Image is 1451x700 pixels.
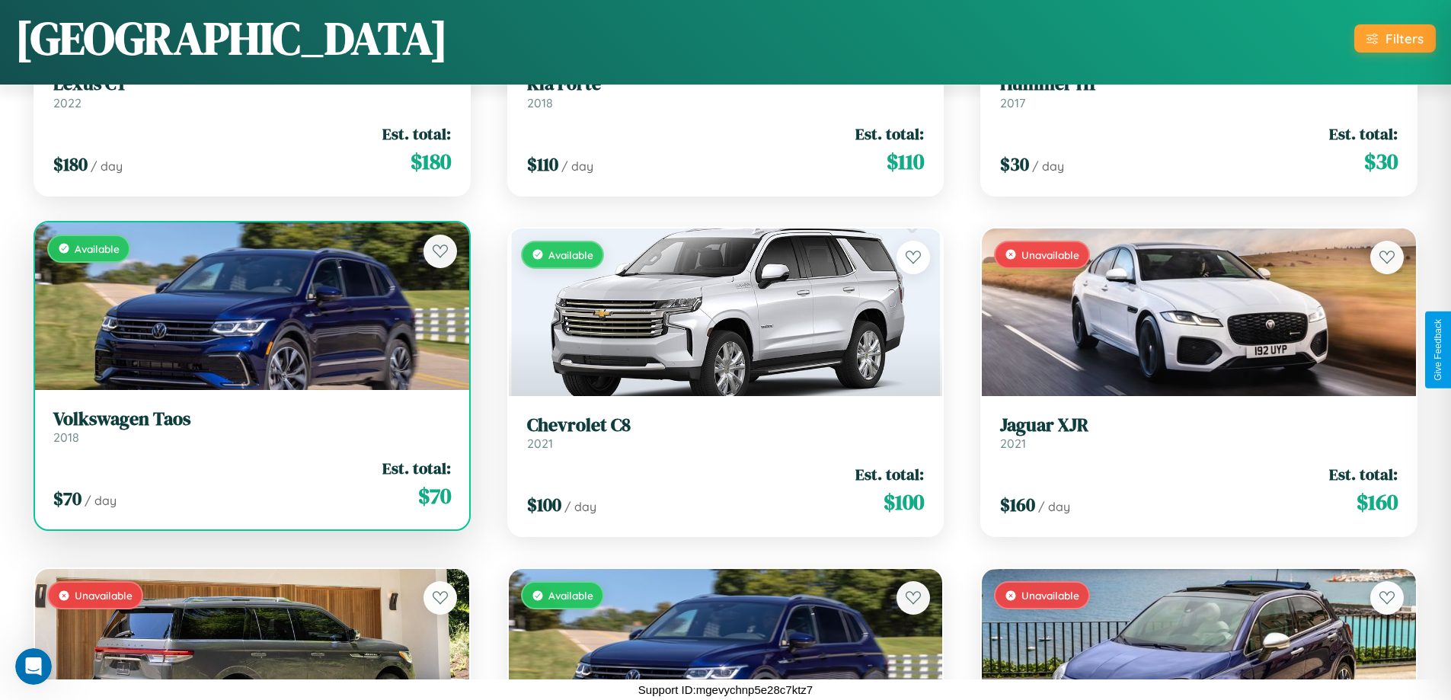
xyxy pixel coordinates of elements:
[884,487,924,517] span: $ 100
[638,679,813,700] p: Support ID: mgevychnp5e28c7ktz7
[75,589,133,602] span: Unavailable
[15,648,52,685] iframe: Intercom live chat
[411,146,451,177] span: $ 180
[527,95,553,110] span: 2018
[1000,492,1035,517] span: $ 160
[53,408,451,446] a: Volkswagen Taos2018
[548,589,593,602] span: Available
[418,481,451,511] span: $ 70
[1329,123,1398,145] span: Est. total:
[527,73,925,110] a: Kia Forte2018
[1000,414,1398,436] h3: Jaguar XJR
[382,457,451,479] span: Est. total:
[1032,158,1064,174] span: / day
[527,414,925,436] h3: Chevrolet C8
[1357,487,1398,517] span: $ 160
[53,152,88,177] span: $ 180
[1000,414,1398,452] a: Jaguar XJR2021
[1021,248,1079,261] span: Unavailable
[1000,73,1398,110] a: Hummer H12017
[53,73,451,95] h3: Lexus CT
[1021,589,1079,602] span: Unavailable
[1433,319,1443,381] div: Give Feedback
[887,146,924,177] span: $ 110
[1364,146,1398,177] span: $ 30
[53,430,79,445] span: 2018
[527,414,925,452] a: Chevrolet C82021
[382,123,451,145] span: Est. total:
[15,7,448,69] h1: [GEOGRAPHIC_DATA]
[91,158,123,174] span: / day
[1329,463,1398,485] span: Est. total:
[527,492,561,517] span: $ 100
[85,493,117,508] span: / day
[564,499,596,514] span: / day
[1000,95,1025,110] span: 2017
[1385,30,1424,46] div: Filters
[561,158,593,174] span: / day
[527,73,925,95] h3: Kia Forte
[53,486,81,511] span: $ 70
[1000,152,1029,177] span: $ 30
[527,152,558,177] span: $ 110
[1038,499,1070,514] span: / day
[75,242,120,255] span: Available
[855,463,924,485] span: Est. total:
[548,248,593,261] span: Available
[527,436,553,451] span: 2021
[855,123,924,145] span: Est. total:
[1354,24,1436,53] button: Filters
[1000,73,1398,95] h3: Hummer H1
[1000,436,1026,451] span: 2021
[53,95,81,110] span: 2022
[53,408,451,430] h3: Volkswagen Taos
[53,73,451,110] a: Lexus CT2022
